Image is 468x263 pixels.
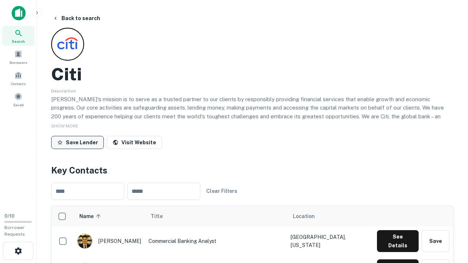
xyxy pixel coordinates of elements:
span: Borrowers [10,60,27,65]
span: 0 / 10 [4,213,15,219]
button: Save [422,230,449,252]
img: capitalize-icon.png [12,6,26,20]
button: Back to search [50,12,103,25]
h2: Citi [51,64,82,85]
span: Description [51,88,76,94]
th: Name [73,206,145,226]
h4: Key Contacts [51,164,453,177]
span: Borrower Requests [4,225,25,237]
th: Title [145,206,287,226]
div: [PERSON_NAME] [77,233,141,249]
span: Title [151,212,172,221]
a: Contacts [2,68,34,88]
span: SHOW MORE [51,123,78,129]
button: Save Lender [51,136,104,149]
iframe: Chat Widget [431,205,468,240]
span: Contacts [11,81,26,87]
span: Saved [13,102,24,108]
td: [GEOGRAPHIC_DATA], [US_STATE] [287,226,373,256]
a: Visit Website [107,136,162,149]
a: Search [2,26,34,46]
a: Saved [2,89,34,109]
span: Location [293,212,315,221]
span: Name [79,212,103,221]
td: Commercial Banking Analyst [145,226,287,256]
img: 1753279374948 [78,234,92,248]
a: Borrowers [2,47,34,67]
button: Clear Filters [203,184,240,198]
p: [PERSON_NAME]'s mission is to serve as a trusted partner to our clients by responsibly providing ... [51,95,453,138]
span: Search [12,38,25,44]
th: Location [287,206,373,226]
button: See Details [377,230,419,252]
